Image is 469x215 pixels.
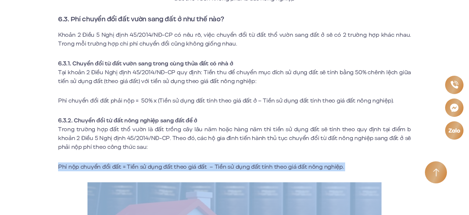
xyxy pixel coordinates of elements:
p: Phí nộp chuyển đổi đất = Tiền sử dụng đất theo giá đất – Tiền sử dụng đất tính theo giá đất nông ... [58,162,411,171]
img: Arrow icon [433,168,439,177]
p: Trong trường hợp đất thổ vườn là đất trồng cây lâu năm hoặc hàng năm thì tiền sử dụng đất sẽ tính... [58,125,411,151]
p: Khoản 2 Điều 5 Nghị định 45/2014/NĐ-CP có nêu rõ, việc chuyển đổi từ đất thổ vườn sang đất ở sẽ c... [58,31,411,48]
strong: 6.3. Phí chuyển đổi đất vườn sang đất ở như thế nào? [58,14,224,24]
img: Phone icon [450,80,459,89]
img: Messenger icon [449,103,459,113]
p: Phí chuyển đổi đất phải nộp = 50% x (Tiền sử dụng đất tính theo giá đất ở – Tiền sử dụng đất tính... [58,96,411,105]
strong: 6.3.2. Chuyển đổi từ đất nông nghiệp sang đất để ở [58,117,197,125]
p: Tại khoản 2 Điều Nghị định 45/2014/NĐ-CP quy định: Tiền thu để chuyển mục đích sử dụng đất sẽ tín... [58,68,411,86]
img: Zalo icon [448,127,461,134]
strong: 6.3.1. Chuyển đổi từ đất vườn sang trong cùng thửa đất có nhà ở [58,60,233,68]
